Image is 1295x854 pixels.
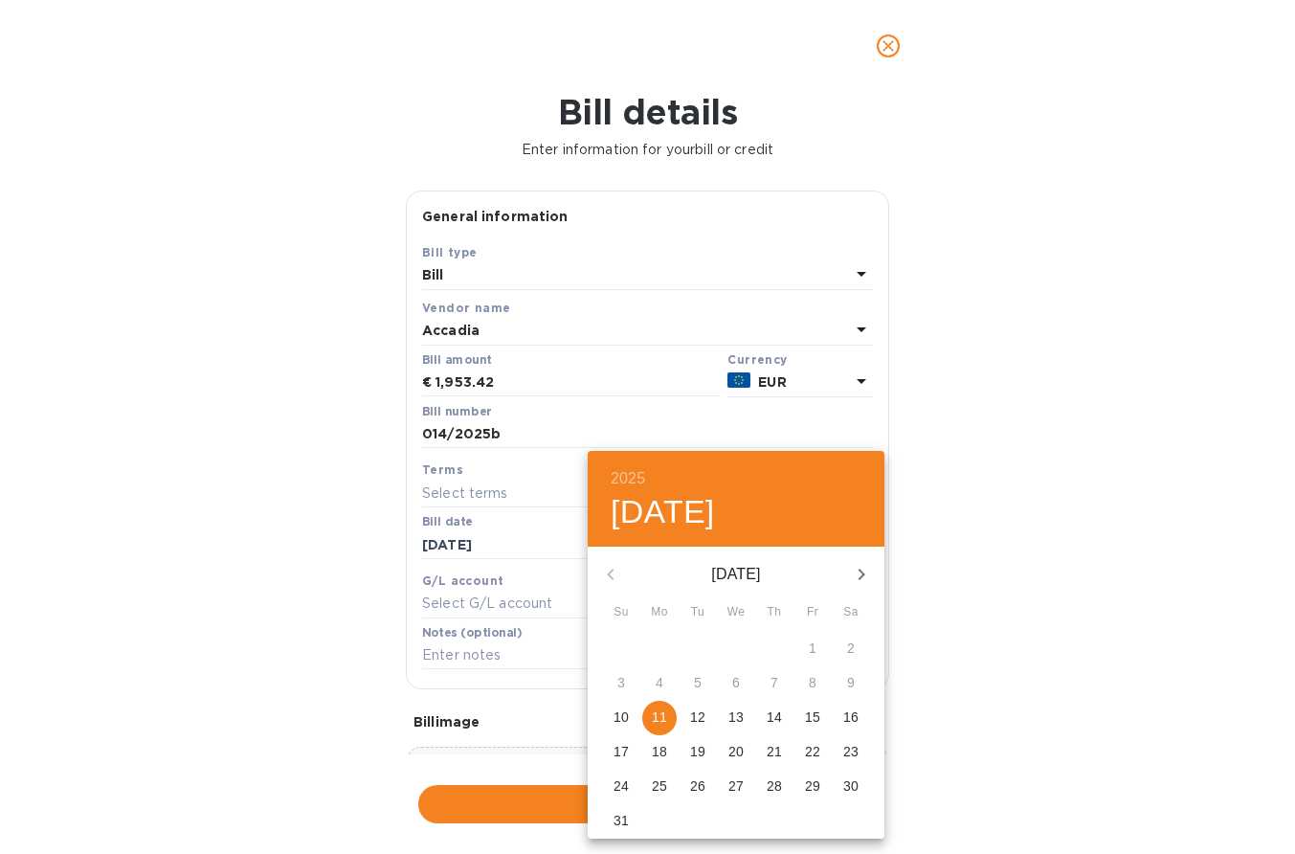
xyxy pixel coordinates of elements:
[757,735,792,770] button: 21
[795,735,830,770] button: 22
[728,776,744,796] p: 27
[642,735,677,770] button: 18
[805,776,820,796] p: 29
[690,742,705,761] p: 19
[757,603,792,622] span: Th
[604,770,638,804] button: 24
[652,742,667,761] p: 18
[604,701,638,735] button: 10
[642,701,677,735] button: 11
[681,770,715,804] button: 26
[719,603,753,622] span: We
[728,742,744,761] p: 20
[805,708,820,727] p: 15
[728,708,744,727] p: 13
[611,492,715,532] button: [DATE]
[767,742,782,761] p: 21
[843,742,859,761] p: 23
[652,776,667,796] p: 25
[690,708,705,727] p: 12
[690,776,705,796] p: 26
[767,708,782,727] p: 14
[843,708,859,727] p: 16
[795,770,830,804] button: 29
[634,563,838,586] p: [DATE]
[652,708,667,727] p: 11
[834,770,868,804] button: 30
[681,735,715,770] button: 19
[614,776,629,796] p: 24
[834,603,868,622] span: Sa
[614,742,629,761] p: 17
[681,701,715,735] button: 12
[611,465,645,492] button: 2025
[604,603,638,622] span: Su
[843,776,859,796] p: 30
[642,770,677,804] button: 25
[757,701,792,735] button: 14
[805,742,820,761] p: 22
[642,603,677,622] span: Mo
[767,776,782,796] p: 28
[757,770,792,804] button: 28
[681,603,715,622] span: Tu
[614,708,629,727] p: 10
[604,804,638,839] button: 31
[834,735,868,770] button: 23
[719,701,753,735] button: 13
[795,603,830,622] span: Fr
[604,735,638,770] button: 17
[719,735,753,770] button: 20
[614,811,629,830] p: 31
[719,770,753,804] button: 27
[834,701,868,735] button: 16
[795,701,830,735] button: 15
